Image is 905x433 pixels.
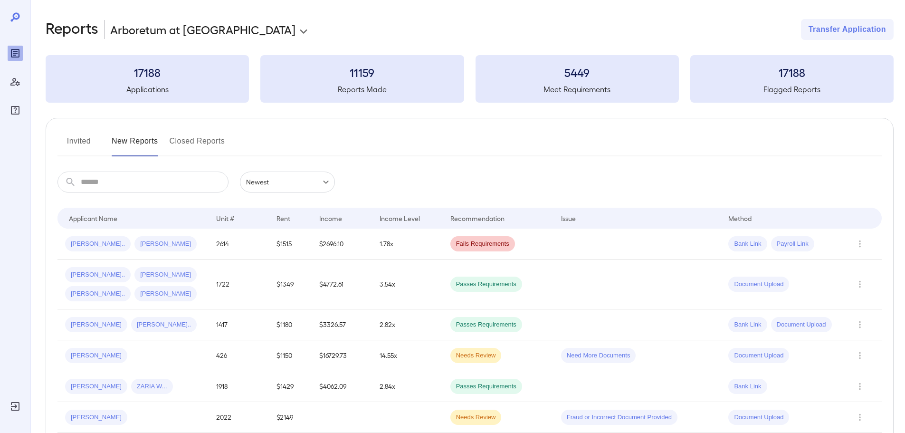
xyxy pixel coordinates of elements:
span: Needs Review [450,413,502,422]
td: $2149 [269,402,311,433]
td: 2614 [209,229,269,260]
div: Newest [240,172,335,192]
td: 1.78x [372,229,443,260]
span: [PERSON_NAME] [65,413,127,422]
div: Manage Users [8,74,23,89]
button: Row Actions [852,348,867,363]
span: Document Upload [728,413,789,422]
td: 3.54x [372,260,443,309]
span: Passes Requirements [450,280,522,289]
div: Income [319,212,342,224]
h5: Applications [46,84,249,95]
span: [PERSON_NAME].. [131,320,197,329]
h3: 11159 [260,65,464,80]
div: Log Out [8,399,23,414]
td: $3326.57 [312,309,372,340]
div: Income Level [380,212,420,224]
span: [PERSON_NAME] [65,382,127,391]
span: [PERSON_NAME] [65,320,127,329]
button: Row Actions [852,277,867,292]
button: New Reports [112,134,158,156]
summary: 17188Applications11159Reports Made5449Meet Requirements17188Flagged Reports [46,55,894,103]
h5: Reports Made [260,84,464,95]
h3: 5449 [476,65,679,80]
h3: 17188 [690,65,894,80]
td: $1515 [269,229,311,260]
span: ZARIA W... [131,382,173,391]
span: [PERSON_NAME] [134,289,197,298]
div: Rent [276,212,292,224]
div: Applicant Name [69,212,117,224]
span: [PERSON_NAME].. [65,240,131,249]
span: Fails Requirements [450,240,515,249]
h5: Meet Requirements [476,84,679,95]
td: 2.82x [372,309,443,340]
h3: 17188 [46,65,249,80]
span: Needs Review [450,351,502,360]
td: - [372,402,443,433]
td: 1918 [209,371,269,402]
span: Document Upload [728,351,789,360]
div: Recommendation [450,212,505,224]
p: Arboretum at [GEOGRAPHIC_DATA] [110,22,295,37]
td: 2022 [209,402,269,433]
button: Transfer Application [801,19,894,40]
button: Row Actions [852,317,867,332]
span: [PERSON_NAME] [134,270,197,279]
div: FAQ [8,103,23,118]
div: Unit # [216,212,234,224]
span: [PERSON_NAME] [65,351,127,360]
span: Need More Documents [561,351,636,360]
div: Issue [561,212,576,224]
td: $1180 [269,309,311,340]
td: 2.84x [372,371,443,402]
div: Method [728,212,752,224]
span: Bank Link [728,240,767,249]
td: $16729.73 [312,340,372,371]
button: Invited [57,134,100,156]
td: $2696.10 [312,229,372,260]
td: $1429 [269,371,311,402]
td: 426 [209,340,269,371]
div: Reports [8,46,23,61]
span: Bank Link [728,382,767,391]
td: 1417 [209,309,269,340]
span: Payroll Link [771,240,814,249]
td: 14.55x [372,340,443,371]
span: Document Upload [771,320,832,329]
button: Row Actions [852,410,867,425]
span: Fraud or Incorrect Document Provided [561,413,677,422]
button: Row Actions [852,236,867,251]
td: $1150 [269,340,311,371]
span: Passes Requirements [450,382,522,391]
button: Row Actions [852,379,867,394]
span: Bank Link [728,320,767,329]
h5: Flagged Reports [690,84,894,95]
h2: Reports [46,19,98,40]
span: [PERSON_NAME] [134,240,197,249]
td: $4062.09 [312,371,372,402]
span: Passes Requirements [450,320,522,329]
span: Document Upload [728,280,789,289]
button: Closed Reports [170,134,225,156]
td: 1722 [209,260,269,309]
span: [PERSON_NAME].. [65,270,131,279]
td: $1349 [269,260,311,309]
span: [PERSON_NAME].. [65,289,131,298]
td: $4772.61 [312,260,372,309]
